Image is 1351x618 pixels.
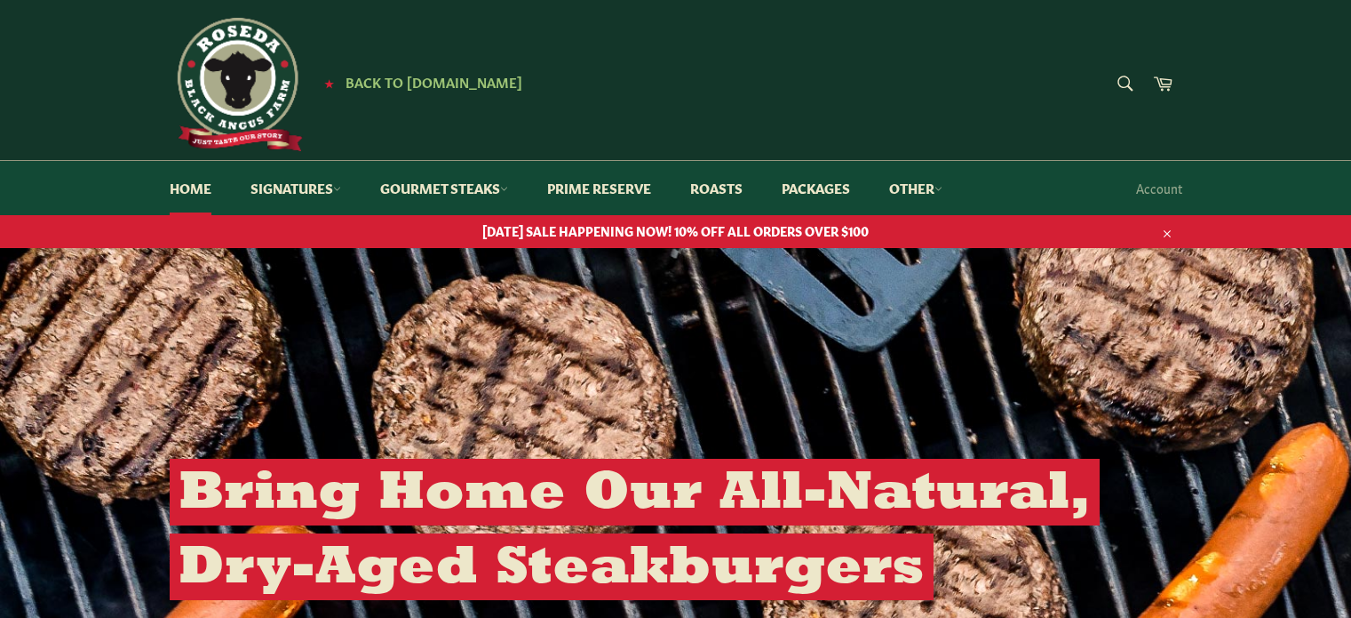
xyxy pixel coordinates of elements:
[233,161,359,215] a: Signatures
[346,72,522,91] span: Back to [DOMAIN_NAME]
[324,76,334,90] span: ★
[529,161,669,215] a: Prime Reserve
[170,18,303,151] img: Roseda Beef
[1127,162,1191,214] a: Account
[170,459,1100,600] h2: Bring Home Our All-Natural, Dry-Aged Steakburgers
[152,161,229,215] a: Home
[871,161,960,215] a: Other
[315,76,522,90] a: ★ Back to [DOMAIN_NAME]
[362,161,526,215] a: Gourmet Steaks
[152,222,1200,239] span: [DATE] SALE HAPPENING NOW! 10% OFF ALL ORDERS OVER $100
[764,161,868,215] a: Packages
[672,161,760,215] a: Roasts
